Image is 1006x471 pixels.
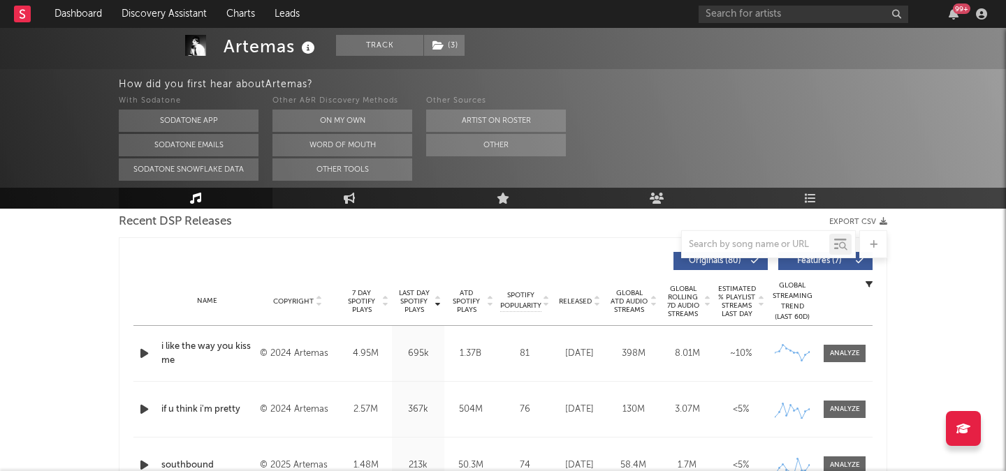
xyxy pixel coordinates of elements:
[673,252,768,270] button: Originals(80)
[664,347,710,361] div: 8.01M
[260,345,336,362] div: © 2024 Artemas
[778,252,873,270] button: Features(7)
[610,289,648,314] span: Global ATD Audio Streams
[426,93,566,110] div: Other Sources
[424,35,465,56] button: (3)
[119,158,258,181] button: Sodatone Snowflake Data
[423,35,465,56] span: ( 3 )
[343,403,388,417] div: 2.57M
[500,403,549,417] div: 76
[717,285,756,318] span: Estimated % Playlist Streams Last Day
[664,285,702,318] span: Global Rolling 7D Audio Streams
[787,257,852,265] span: Features ( 7 )
[683,257,747,265] span: Originals ( 80 )
[448,347,493,361] div: 1.37B
[699,6,908,23] input: Search for artists
[448,403,493,417] div: 504M
[119,76,1006,93] div: How did you first hear about Artemas ?
[395,403,441,417] div: 367k
[161,403,253,417] a: if u think i'm pretty
[119,134,258,156] button: Sodatone Emails
[500,290,541,311] span: Spotify Popularity
[610,347,657,361] div: 398M
[272,110,412,132] button: On My Own
[272,158,412,181] button: Other Tools
[610,403,657,417] div: 130M
[559,297,592,306] span: Released
[343,347,388,361] div: 4.95M
[272,93,412,110] div: Other A&R Discovery Methods
[426,110,566,132] button: Artist on Roster
[119,93,258,110] div: With Sodatone
[953,3,970,14] div: 99 +
[664,403,710,417] div: 3.07M
[771,281,813,322] div: Global Streaming Trend (Last 60D)
[829,218,887,226] button: Export CSV
[272,134,412,156] button: Word Of Mouth
[273,297,314,306] span: Copyright
[260,401,336,418] div: © 2024 Artemas
[448,289,485,314] span: ATD Spotify Plays
[556,347,603,361] div: [DATE]
[426,134,566,156] button: Other
[395,289,432,314] span: Last Day Spotify Plays
[556,403,603,417] div: [DATE]
[161,340,253,367] a: i like the way you kiss me
[224,35,319,58] div: Artemas
[717,347,764,361] div: ~ 10 %
[119,214,232,230] span: Recent DSP Releases
[343,289,380,314] span: 7 Day Spotify Plays
[119,110,258,132] button: Sodatone App
[949,8,958,20] button: 99+
[717,403,764,417] div: <5%
[395,347,441,361] div: 695k
[336,35,423,56] button: Track
[161,296,253,306] div: Name
[682,239,829,251] input: Search by song name or URL
[500,347,549,361] div: 81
